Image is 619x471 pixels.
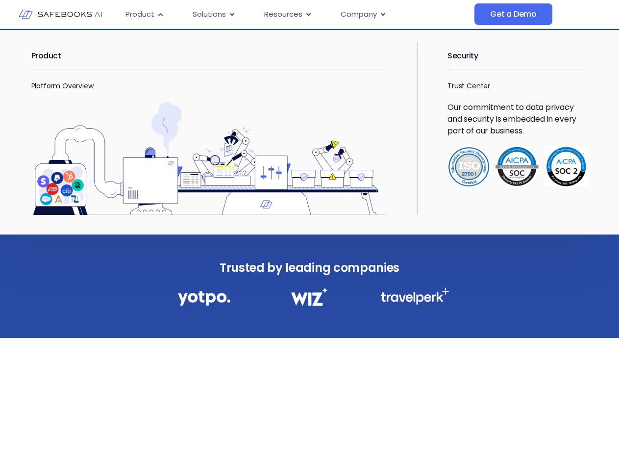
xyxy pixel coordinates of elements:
span: Resources [264,9,302,20]
nav: Menu [118,5,474,24]
h3: Trusted by leading companies [156,258,463,278]
h2: Security [447,42,588,70]
span: Product [125,9,154,20]
img: Financial Data Governance 2 [286,288,332,306]
p: Our commitment to data privacy and security is embedded in every part of our business. [447,102,588,137]
a: Trust Center [447,81,490,91]
a: Platform Overview [31,81,94,91]
span: Company [341,9,377,20]
img: Financial Data Governance 3 [380,288,449,305]
img: Financial Data Governance 1 [178,288,230,309]
div: Menu Toggle [118,5,474,24]
a: Get a Demo [474,3,552,25]
span: Solutions [193,9,226,20]
span: Get a Demo [490,9,537,19]
h2: Product [31,42,389,70]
